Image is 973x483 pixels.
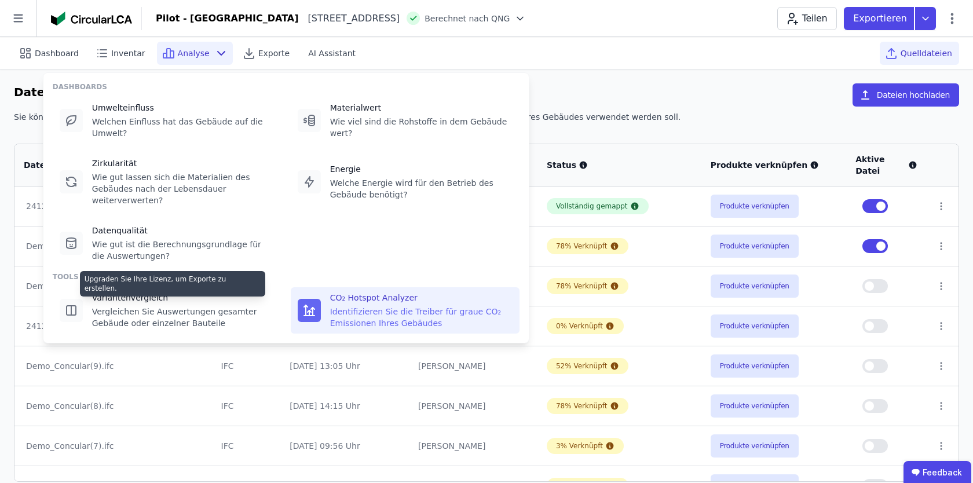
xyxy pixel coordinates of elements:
div: IFC [221,360,272,372]
span: Inventar [111,47,145,59]
div: 3% Verknüpft [556,441,603,451]
div: Energie [330,163,513,175]
div: Zirkularität [92,158,275,169]
div: [DATE] 14:15 Uhr [290,400,400,412]
div: 241210_concular_building_components_template_filled (3).xlsx [26,320,200,332]
div: Datenqualität [92,225,275,236]
div: 78% Verknüpft [556,401,608,411]
div: [PERSON_NAME] [418,440,528,452]
div: Demo_Concular(9).ifc [26,360,200,372]
div: Demo_Concular(8).ifc [26,400,200,412]
div: IFC [221,400,272,412]
div: Wie gut ist die Berechnungsgrundlage für die Auswertungen? [92,239,275,262]
div: 0% Verknüpft [556,321,603,331]
span: Quelldateien [901,47,952,59]
div: 78% Verknüpft [556,241,608,251]
button: Produkte verknüpfen [711,394,799,418]
h6: Dateien [14,83,65,102]
div: Welchen Einfluss hat das Gebäude auf die Umwelt? [92,116,275,139]
span: Berechnet nach QNG [425,13,510,24]
div: 78% Verknüpft [556,281,608,291]
div: Vollständig gemappt [556,202,628,211]
button: Produkte verknüpfen [711,195,799,218]
span: Dashboard [35,47,79,59]
button: Produkte verknüpfen [711,434,799,458]
button: Dateien hochladen [853,83,959,107]
div: Aktive Datei [855,153,917,177]
button: Produkte verknüpfen [711,275,799,298]
div: Wie viel sind die Rohstoffe in dem Gebäude wert? [330,116,513,139]
img: Concular [51,12,132,25]
div: [PERSON_NAME] [418,360,528,372]
div: [DATE] 13:05 Uhr [290,360,400,372]
div: 52% Verknüpft [556,361,608,371]
span: Exporte [258,47,290,59]
div: Demo_Concular(10).ifc [26,280,200,292]
div: Upgraden Sie Ihre Lizenz, um Exporte zu erstellen. [80,271,265,297]
div: Dateiname [24,159,188,171]
div: Sie können mehrere Dateien hochladen und anschließend eine aktive Datei festlegen, die als Grundl... [14,111,959,132]
div: 241210_concular_building_components_template_filled_3.xlsx [26,200,200,212]
div: Demo_Concular(11).ifc [26,240,200,252]
button: Produkte verknüpfen [711,354,799,378]
div: [STREET_ADDRESS] [299,12,400,25]
p: Exportieren [853,12,909,25]
div: IFC [221,440,272,452]
div: Variantenvergleich [92,292,275,303]
div: Pilot - [GEOGRAPHIC_DATA] [156,12,299,25]
button: Produkte verknüpfen [711,314,799,338]
div: Umwelteinfluss [92,102,275,114]
div: TOOLS [53,272,520,281]
div: CO₂ Hotspot Analyzer [330,292,513,303]
div: Identifizieren Sie die Treiber für graue CO₂ Emissionen Ihres Gebäudes [330,306,513,329]
div: [PERSON_NAME] [418,400,528,412]
div: Produkte verknüpfen [711,159,837,171]
div: DASHBOARDS [53,82,520,92]
span: Analyse [178,47,210,59]
div: Materialwert [330,102,513,114]
div: Vergleichen Sie Auswertungen gesamter Gebäude oder einzelner Bauteile [92,306,275,329]
div: Wie gut lassen sich die Materialien des Gebäudes nach der Lebensdauer weiterverwerten? [92,171,275,206]
div: Demo_Concular(7).ifc [26,440,200,452]
button: Produkte verknüpfen [711,235,799,258]
span: AI Assistant [308,47,356,59]
div: Status [547,159,692,171]
div: Welche Energie wird für den Betrieb des Gebäude benötigt? [330,177,513,200]
div: [DATE] 09:56 Uhr [290,440,400,452]
button: Teilen [777,7,837,30]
